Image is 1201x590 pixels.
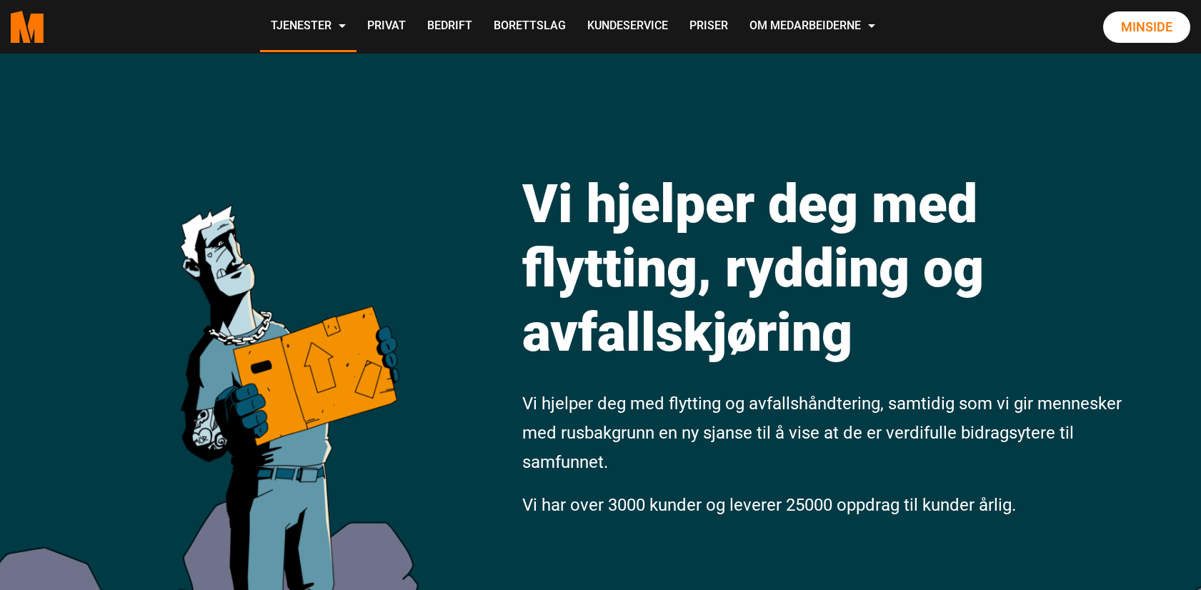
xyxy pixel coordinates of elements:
a: Bedrift [417,1,483,52]
a: Priser [679,1,739,52]
a: Tjenester [260,1,357,52]
a: Minside [1103,11,1190,43]
a: Om Medarbeiderne [739,1,886,52]
span: Vi hjelper deg med flytting og avfallshåndtering, samtidig som vi gir mennesker med rusbakgrunn e... [522,394,1122,472]
a: Borettslag [483,1,577,52]
a: Kundeservice [577,1,679,52]
h1: Vi hjelper deg med flytting, rydding og avfallskjøring [522,171,1126,364]
span: Vi har over 3000 kunder og leverer 25000 oppdrag til kunder årlig. [522,495,1016,515]
a: Privat [357,1,417,52]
